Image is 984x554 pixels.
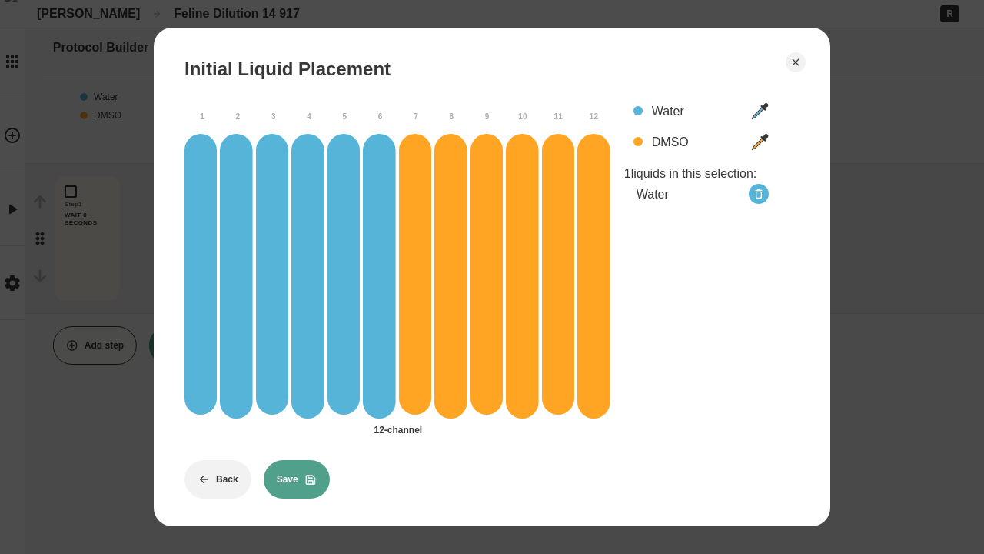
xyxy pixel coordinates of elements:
div: 1 liquids in this selection: [624,166,778,181]
button: Close [786,52,806,72]
div: 1 [184,98,220,134]
svg: 5 [327,134,360,418]
button: Back [184,460,251,499]
svg: 8 [434,134,467,418]
div: Water [652,104,741,118]
div: 5 [327,98,362,134]
svg: 1 [184,134,217,418]
div: 10 [505,98,540,134]
div: DMSO [652,135,741,149]
div: 8 [434,98,469,134]
svg: 11 [542,134,574,418]
div: 3 [256,98,291,134]
div: 7 [398,98,434,134]
svg: 10 [506,134,538,418]
div: 2 [220,98,255,134]
svg: 9 [470,134,503,418]
svg: 7 [399,134,431,418]
svg: 4 [291,134,324,418]
div: 11 [540,98,576,134]
button: Remove Water [749,184,769,204]
div: 9 [470,98,505,134]
svg: 6 [363,134,395,418]
div: 12 [576,98,611,134]
div: Initial Liquid Placement [184,58,391,80]
div: Water [637,187,749,202]
div: 12-channel [374,425,423,436]
svg: 2 [220,134,252,418]
button: Water [624,98,778,123]
button: Save [264,460,330,499]
div: 6 [363,98,398,134]
svg: 3 [256,134,288,418]
div: 4 [291,98,327,134]
button: DMSO [624,129,778,154]
svg: 12 [577,134,610,418]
